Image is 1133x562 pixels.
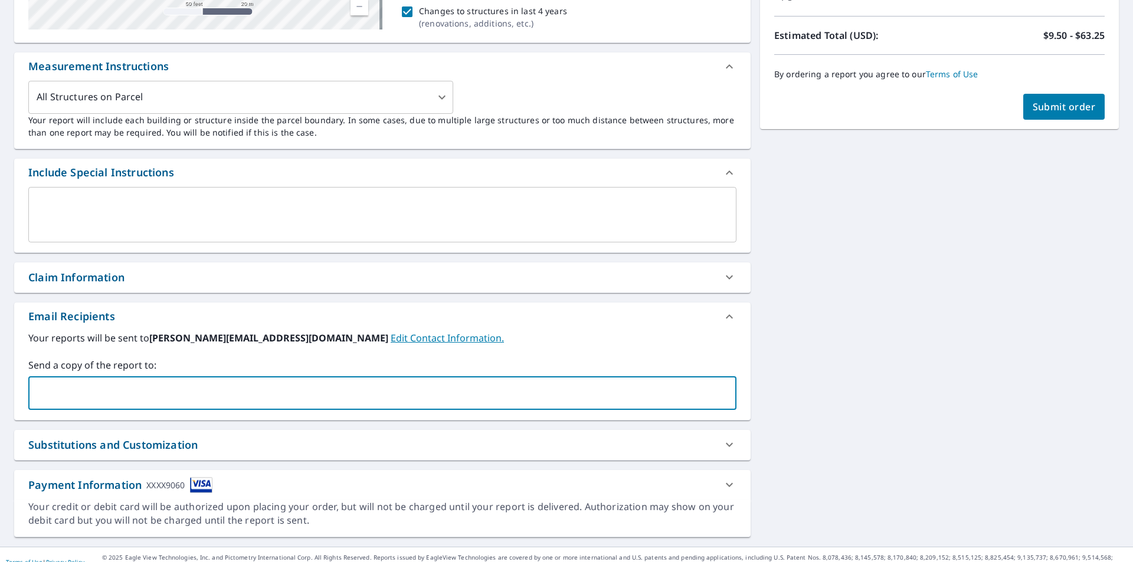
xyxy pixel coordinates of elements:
[14,159,751,187] div: Include Special Instructions
[774,28,939,42] p: Estimated Total (USD):
[926,68,978,80] a: Terms of Use
[28,358,736,372] label: Send a copy of the report to:
[774,69,1105,80] p: By ordering a report you agree to our
[28,81,453,114] div: All Structures on Parcel
[14,470,751,500] div: Payment InformationXXXX9060cardImage
[28,477,212,493] div: Payment Information
[419,17,567,29] p: ( renovations, additions, etc. )
[14,303,751,331] div: Email Recipients
[28,58,169,74] div: Measurement Instructions
[419,5,567,17] p: Changes to structures in last 4 years
[1043,28,1105,42] p: $9.50 - $63.25
[190,477,212,493] img: cardImage
[1023,94,1105,120] button: Submit order
[28,437,198,453] div: Substitutions and Customization
[28,500,736,527] div: Your credit or debit card will be authorized upon placing your order, but will not be charged unt...
[28,331,736,345] label: Your reports will be sent to
[28,114,736,139] p: Your report will include each building or structure inside the parcel boundary. In some cases, du...
[146,477,185,493] div: XXXX9060
[391,331,504,344] a: EditContactInfo
[14,52,751,81] div: Measurement Instructions
[28,270,125,285] div: Claim Information
[149,331,391,344] b: [PERSON_NAME][EMAIL_ADDRESS][DOMAIN_NAME]
[28,165,174,180] div: Include Special Instructions
[1033,100,1096,113] span: Submit order
[14,430,751,460] div: Substitutions and Customization
[28,308,115,324] div: Email Recipients
[14,262,751,292] div: Claim Information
